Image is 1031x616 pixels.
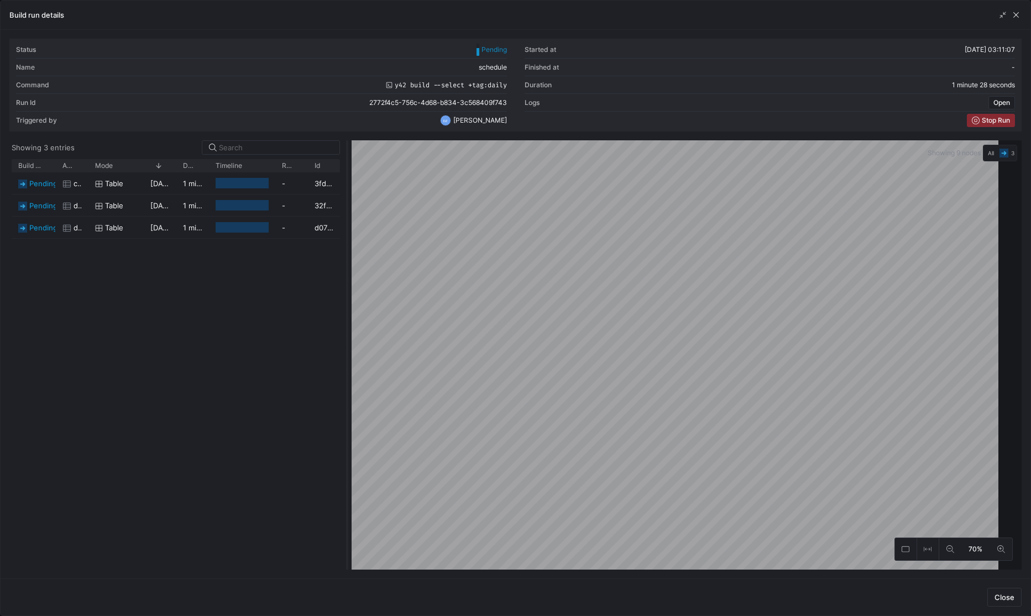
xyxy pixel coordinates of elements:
span: 2772f4c5-756c-4d68-b834-3c568409f743 [369,99,507,107]
div: Name [16,64,35,71]
button: Open [988,96,1015,109]
span: [DATE] 03:11:07 [965,45,1015,54]
span: Showing 9 nodes [928,149,983,157]
span: Open [993,99,1010,107]
span: Stop Run [982,117,1010,124]
h3: Build run details [9,10,64,19]
span: 3 [1011,150,1014,156]
span: - [1012,63,1015,71]
button: Stop Run [967,114,1015,127]
div: Status [16,46,36,54]
div: Triggered by [16,117,57,124]
span: y42 build --select +tag:daily [395,81,507,89]
span: Pending [482,46,507,54]
div: DZ [440,115,451,126]
span: Close [995,593,1014,602]
div: Logs [525,99,540,107]
button: Close [987,588,1022,607]
span: [PERSON_NAME] [453,117,507,124]
span: schedule [479,64,507,71]
y42-duration: 1 minute 28 seconds [952,81,1015,89]
button: 70% [961,538,990,560]
div: Started at [525,46,556,54]
span: 70% [966,543,985,555]
div: Finished at [525,64,559,71]
span: All [988,149,994,157]
div: Duration [525,81,552,89]
div: Command [16,81,49,89]
div: Run Id [16,99,36,107]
